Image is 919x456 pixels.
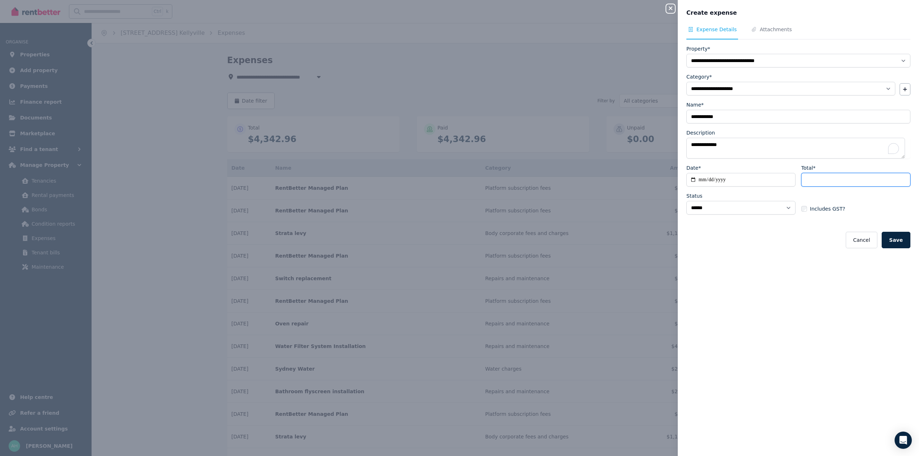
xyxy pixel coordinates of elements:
button: Cancel [846,232,877,248]
label: Description [686,129,715,136]
input: Includes GST? [801,206,807,212]
div: Open Intercom Messenger [895,432,912,449]
span: Attachments [760,26,792,33]
label: Status [686,192,703,199]
label: Total* [801,164,816,171]
label: Date* [686,164,701,171]
label: Category* [686,73,712,80]
label: Name* [686,101,704,108]
nav: Tabs [686,26,910,39]
label: Property* [686,45,710,52]
span: Includes GST? [810,205,845,212]
span: Create expense [686,9,737,17]
span: Expense Details [696,26,737,33]
textarea: To enrich screen reader interactions, please activate Accessibility in Grammarly extension settings [686,138,905,159]
button: Save [882,232,910,248]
